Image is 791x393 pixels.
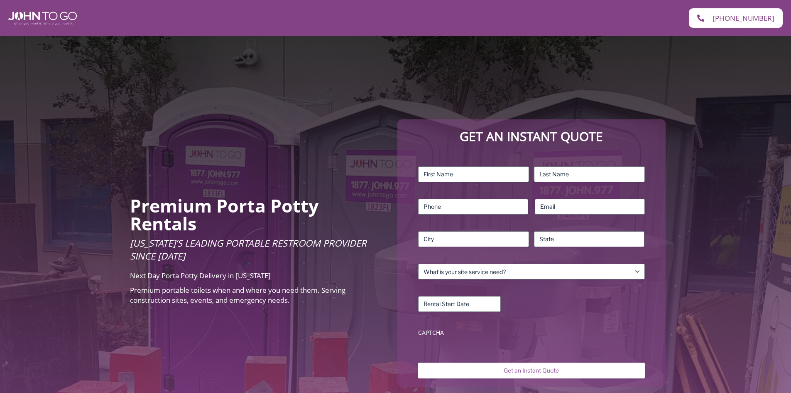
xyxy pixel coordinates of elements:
p: Get an Instant Quote [406,128,657,146]
label: CAPTCHA [418,329,644,337]
input: Last Name [534,166,645,182]
img: John To Go [8,12,77,25]
span: Next Day Porta Potty Delivery in [US_STATE] [130,271,271,280]
input: Email [535,199,645,215]
input: Get an Instant Quote [418,363,644,378]
input: State [534,231,645,247]
h2: Premium Porta Potty Rentals [130,197,385,232]
input: First Name [418,166,529,182]
input: Phone [418,199,528,215]
input: City [418,231,529,247]
button: Live Chat [758,360,791,393]
span: Premium portable toilets when and where you need them. Serving construction sites, events, and em... [130,285,345,305]
span: [US_STATE]’s Leading Portable Restroom Provider Since [DATE] [130,237,367,262]
input: Rental Start Date [418,296,501,312]
span: [PHONE_NUMBER] [713,15,774,22]
a: [PHONE_NUMBER] [689,8,783,28]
